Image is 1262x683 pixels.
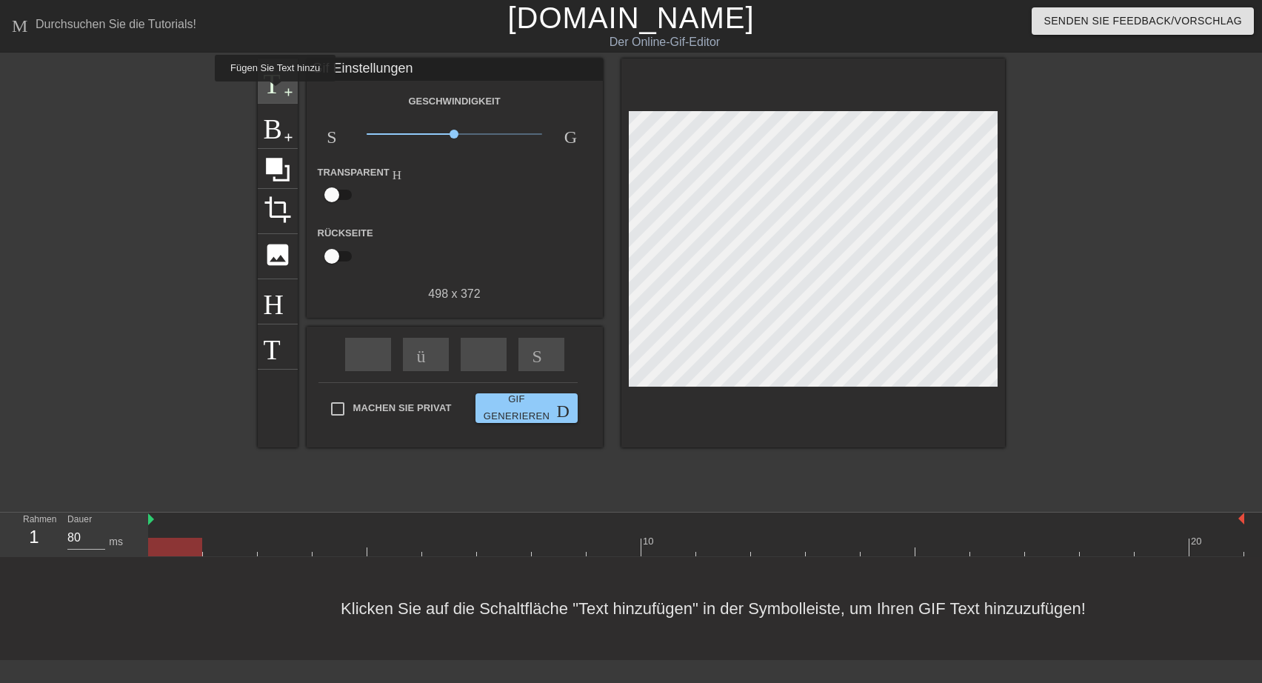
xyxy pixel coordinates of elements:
label: Geschwindigkeit [408,94,500,109]
span: Gif generieren [481,391,572,425]
span: Slowmotion-Video [327,125,344,143]
div: Rahmen [12,513,56,556]
span: Geschwindigkeit [564,125,582,143]
span: Bild [264,110,292,139]
img: bound-end.png [1238,513,1244,524]
div: Gif Einstellungen [307,59,603,81]
span: Skip-next [532,344,550,362]
span: Hilfe [264,286,292,314]
div: ms [109,534,123,550]
div: 498 x 372 [307,285,603,303]
div: Der Online-Gif-Editor [428,33,901,51]
div: Durchsuchen Sie die Tutorials! [36,18,196,30]
span: add-circle [282,86,295,99]
span: photo-size-select-large [264,241,292,269]
label: Rückseite [318,226,373,241]
span: bow [475,344,493,362]
div: 10 [643,534,653,549]
span: Titel [264,65,292,93]
a: Durchsuchen Sie die Tutorials! [12,14,196,37]
span: Menü-Buch [12,14,30,32]
label: Transparent [318,165,405,180]
button: Gif generieren [475,393,578,423]
label: Dauer [67,516,92,524]
div: 1 [23,524,45,550]
span: Hilfe [393,167,405,179]
div: 20 [1191,534,1201,549]
span: crop [264,196,292,224]
span: Machen Sie privat [353,401,452,416]
span: überspringen [417,344,435,362]
a: [DOMAIN_NAME] [507,1,754,34]
span: add-circle [282,131,295,144]
span: Tastatur [264,331,292,359]
span: schnell-rewind [359,344,377,362]
span: Senden Sie Feedback/Vorschlag [1044,12,1242,30]
button: Senden Sie Feedback/Vorschlag [1032,7,1254,35]
span: Doppelpfeil [557,399,575,417]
